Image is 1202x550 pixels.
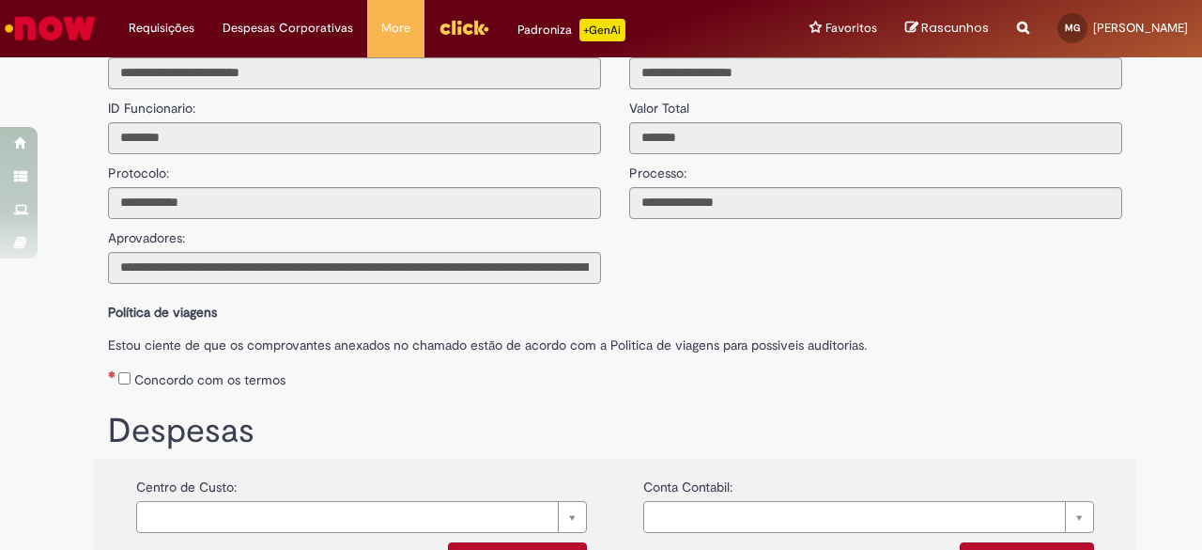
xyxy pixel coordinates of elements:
span: Despesas Corporativas [223,19,353,38]
label: Valor Total [629,89,689,118]
span: MG [1065,22,1080,34]
label: ID Funcionario: [108,89,195,118]
span: Rascunhos [921,19,989,37]
div: Padroniza [517,19,625,41]
label: Protocolo: [108,154,169,182]
p: +GenAi [579,19,625,41]
label: Conta Contabil: [643,468,732,496]
img: click_logo_yellow_360x200.png [439,13,489,41]
b: Política de viagens [108,304,217,321]
span: Favoritos [825,19,877,38]
a: Limpar campo {0} [643,501,1094,533]
a: Limpar campo {0} [136,501,587,533]
label: Processo: [629,154,686,182]
label: Aprovadores: [108,219,185,247]
a: Rascunhos [905,20,989,38]
label: Centro de Custo: [136,468,237,496]
span: More [381,19,410,38]
h1: Despesas [108,413,1122,450]
span: Requisições [129,19,194,38]
span: [PERSON_NAME] [1093,20,1188,36]
label: Estou ciente de que os comprovantes anexados no chamado estão de acordo com a Politica de viagens... [108,326,1122,354]
label: Concordo com os termos [134,370,285,389]
img: ServiceNow [2,9,99,47]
